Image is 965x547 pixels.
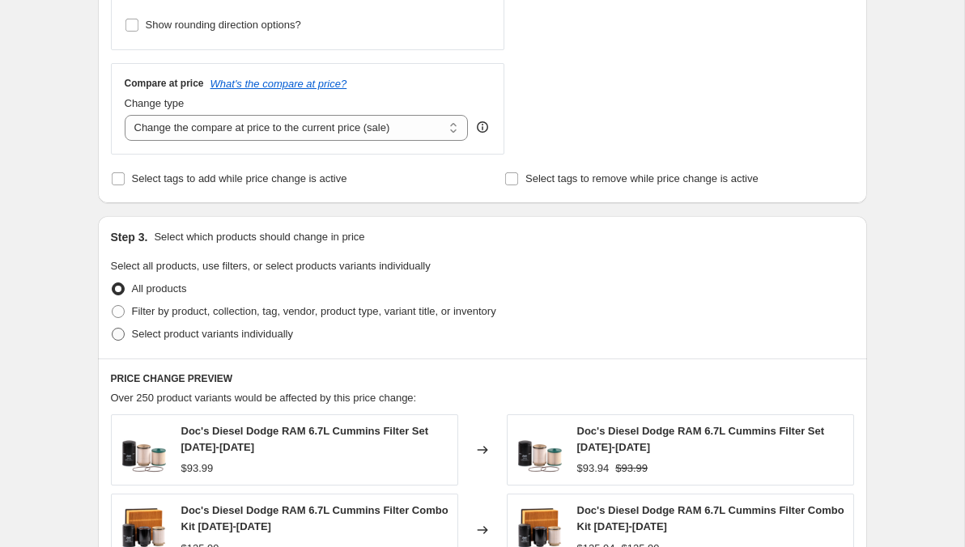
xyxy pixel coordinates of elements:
[111,372,854,385] h6: PRICE CHANGE PREVIEW
[111,229,148,245] h2: Step 3.
[132,305,496,317] span: Filter by product, collection, tag, vendor, product type, variant title, or inventory
[525,172,759,184] span: Select tags to remove while price change is active
[132,172,347,184] span: Select tags to add while price change is active
[474,119,491,135] div: help
[577,425,825,453] span: Doc's Diesel Dodge RAM 6.7L Cummins Filter Set [DATE]-[DATE]
[125,97,185,109] span: Change type
[615,460,648,477] strike: $93.99
[577,460,610,477] div: $93.94
[132,282,187,295] span: All products
[577,504,844,532] span: Doc's Diesel Dodge RAM 6.7L Cummins Filter Combo Kit [DATE]-[DATE]
[146,19,301,31] span: Show rounding direction options?
[125,77,204,90] h3: Compare at price
[132,328,293,340] span: Select product variants individually
[111,392,417,404] span: Over 250 product variants would be affected by this price change:
[181,504,448,532] span: Doc's Diesel Dodge RAM 6.7L Cummins Filter Combo Kit [DATE]-[DATE]
[154,229,364,245] p: Select which products should change in price
[516,426,564,474] img: DGF430_DGF401_P5335_2_80x.png
[111,260,431,272] span: Select all products, use filters, or select products variants individually
[120,426,168,474] img: DGF430_DGF401_P5335_2_80x.png
[181,425,429,453] span: Doc's Diesel Dodge RAM 6.7L Cummins Filter Set [DATE]-[DATE]
[210,78,347,90] button: What's the compare at price?
[181,460,214,477] div: $93.99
